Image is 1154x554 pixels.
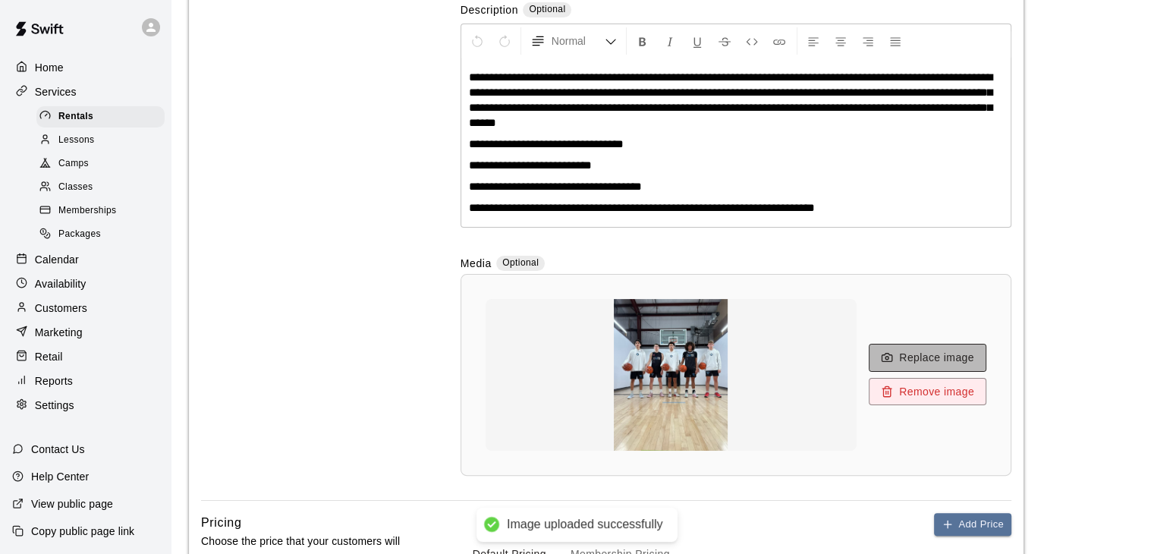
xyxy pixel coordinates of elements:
[58,133,95,148] span: Lessons
[800,27,826,55] button: Left Align
[35,252,79,267] p: Calendar
[36,223,171,247] a: Packages
[12,297,159,319] a: Customers
[766,27,792,55] button: Insert Link
[12,345,159,368] a: Retail
[12,394,159,417] a: Settings
[934,513,1011,537] button: Add Price
[524,27,623,55] button: Formatting Options
[492,27,517,55] button: Redo
[35,276,86,291] p: Availability
[828,27,854,55] button: Center Align
[882,27,908,55] button: Justify Align
[712,27,737,55] button: Format Strikethrough
[739,27,765,55] button: Insert Code
[461,2,518,20] label: Description
[12,80,159,103] a: Services
[35,325,83,340] p: Marketing
[869,344,986,372] button: Replace image
[684,27,710,55] button: Format Underline
[630,27,656,55] button: Format Bold
[461,256,492,273] label: Media
[529,4,565,14] span: Optional
[36,128,171,152] a: Lessons
[31,469,89,484] p: Help Center
[855,27,881,55] button: Right Align
[58,109,93,124] span: Rentals
[36,105,171,128] a: Rentals
[507,517,662,533] div: Image uploaded successfully
[35,301,87,316] p: Customers
[12,248,159,271] a: Calendar
[58,203,116,219] span: Memberships
[36,224,165,245] div: Packages
[201,513,241,533] h6: Pricing
[36,130,165,151] div: Lessons
[35,373,73,389] p: Reports
[58,180,93,195] span: Classes
[502,257,539,268] span: Optional
[464,27,490,55] button: Undo
[31,442,85,457] p: Contact Us
[36,200,171,223] a: Memberships
[12,370,159,392] a: Reports
[12,272,159,295] a: Availability
[36,153,165,175] div: Camps
[12,56,159,79] a: Home
[36,176,171,200] a: Classes
[35,60,64,75] p: Home
[36,200,165,222] div: Memberships
[31,524,134,539] p: Copy public page link
[36,106,165,127] div: Rentals
[657,27,683,55] button: Format Italics
[35,349,63,364] p: Retail
[12,321,159,344] a: Marketing
[58,156,89,172] span: Camps
[31,496,113,512] p: View public page
[35,398,74,413] p: Settings
[36,177,165,198] div: Classes
[36,153,171,176] a: Camps
[58,227,101,242] span: Packages
[35,84,77,99] p: Services
[552,33,605,49] span: Normal
[869,378,986,406] button: Remove image
[519,299,822,451] img: Service image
